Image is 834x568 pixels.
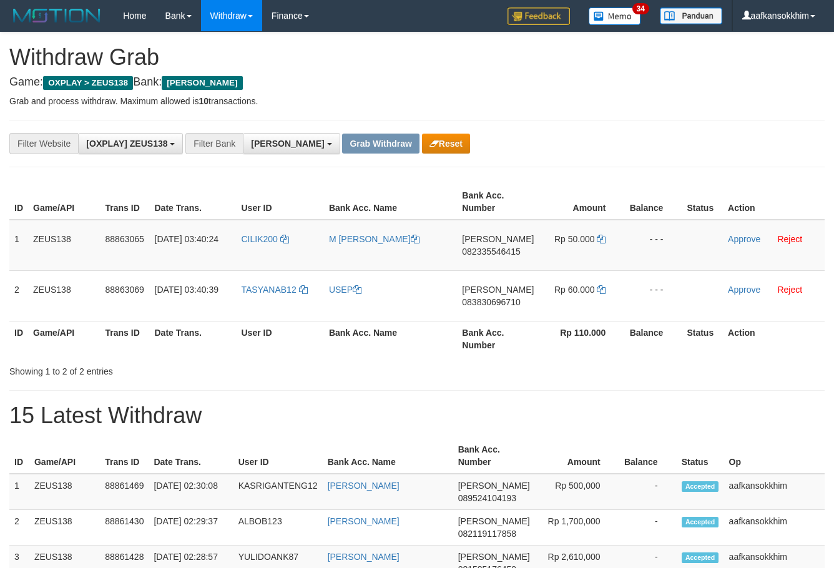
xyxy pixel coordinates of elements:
[328,481,400,491] a: [PERSON_NAME]
[242,234,289,244] a: CILIK200
[9,321,28,356] th: ID
[554,234,595,244] span: Rp 50.000
[682,321,723,356] th: Status
[619,474,677,510] td: -
[728,285,760,295] a: Approve
[597,285,606,295] a: Copy 60000 to clipboard
[199,96,208,106] strong: 10
[457,184,539,220] th: Bank Acc. Number
[458,529,516,539] span: Copy 082119117858 to clipboard
[9,133,78,154] div: Filter Website
[682,184,723,220] th: Status
[539,321,624,356] th: Rp 110.000
[243,133,340,154] button: [PERSON_NAME]
[728,234,760,244] a: Approve
[458,493,516,503] span: Copy 089524104193 to clipboard
[328,552,400,562] a: [PERSON_NAME]
[323,438,453,474] th: Bank Acc. Name
[233,510,323,546] td: ALBOB123
[508,7,570,25] img: Feedback.jpg
[100,510,149,546] td: 88861430
[101,184,150,220] th: Trans ID
[458,516,530,526] span: [PERSON_NAME]
[539,184,624,220] th: Amount
[28,184,101,220] th: Game/API
[724,510,825,546] td: aafkansokkhim
[682,517,719,527] span: Accepted
[237,321,324,356] th: User ID
[777,234,802,244] a: Reject
[462,234,534,244] span: [PERSON_NAME]
[242,285,308,295] a: TASYANAB12
[324,321,457,356] th: Bank Acc. Name
[624,270,682,321] td: - - -
[9,184,28,220] th: ID
[149,438,233,474] th: Date Trans.
[9,220,28,271] td: 1
[342,134,419,154] button: Grab Withdraw
[724,474,825,510] td: aafkansokkhim
[149,510,233,546] td: [DATE] 02:29:37
[458,552,530,562] span: [PERSON_NAME]
[457,321,539,356] th: Bank Acc. Number
[589,7,641,25] img: Button%20Memo.svg
[324,184,457,220] th: Bank Acc. Name
[328,516,400,526] a: [PERSON_NAME]
[9,474,29,510] td: 1
[422,134,470,154] button: Reset
[29,474,100,510] td: ZEUS138
[9,438,29,474] th: ID
[677,438,724,474] th: Status
[9,270,28,321] td: 2
[9,6,104,25] img: MOTION_logo.png
[242,285,297,295] span: TASYANAB12
[632,3,649,14] span: 34
[233,438,323,474] th: User ID
[149,474,233,510] td: [DATE] 02:30:08
[155,285,218,295] span: [DATE] 03:40:39
[29,438,100,474] th: Game/API
[150,184,237,220] th: Date Trans.
[624,184,682,220] th: Balance
[43,76,133,90] span: OXPLAY > ZEUS138
[233,474,323,510] td: KASRIGANTENG12
[28,220,101,271] td: ZEUS138
[535,510,619,546] td: Rp 1,700,000
[660,7,722,24] img: panduan.png
[453,438,535,474] th: Bank Acc. Number
[619,438,677,474] th: Balance
[329,234,419,244] a: M [PERSON_NAME]
[9,403,825,428] h1: 15 Latest Withdraw
[682,552,719,563] span: Accepted
[682,481,719,492] span: Accepted
[9,95,825,107] p: Grab and process withdraw. Maximum allowed is transactions.
[28,321,101,356] th: Game/API
[105,234,144,244] span: 88863065
[777,285,802,295] a: Reject
[237,184,324,220] th: User ID
[100,438,149,474] th: Trans ID
[155,234,218,244] span: [DATE] 03:40:24
[462,297,520,307] span: Copy 083830696710 to clipboard
[723,321,825,356] th: Action
[101,321,150,356] th: Trans ID
[723,184,825,220] th: Action
[535,438,619,474] th: Amount
[185,133,243,154] div: Filter Bank
[162,76,242,90] span: [PERSON_NAME]
[724,438,825,474] th: Op
[100,474,149,510] td: 88861469
[105,285,144,295] span: 88863069
[9,510,29,546] td: 2
[458,481,530,491] span: [PERSON_NAME]
[9,360,338,378] div: Showing 1 to 2 of 2 entries
[150,321,237,356] th: Date Trans.
[86,139,167,149] span: [OXPLAY] ZEUS138
[462,247,520,257] span: Copy 082335546415 to clipboard
[9,45,825,70] h1: Withdraw Grab
[9,76,825,89] h4: Game: Bank:
[597,234,606,244] a: Copy 50000 to clipboard
[624,220,682,271] td: - - -
[242,234,278,244] span: CILIK200
[251,139,324,149] span: [PERSON_NAME]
